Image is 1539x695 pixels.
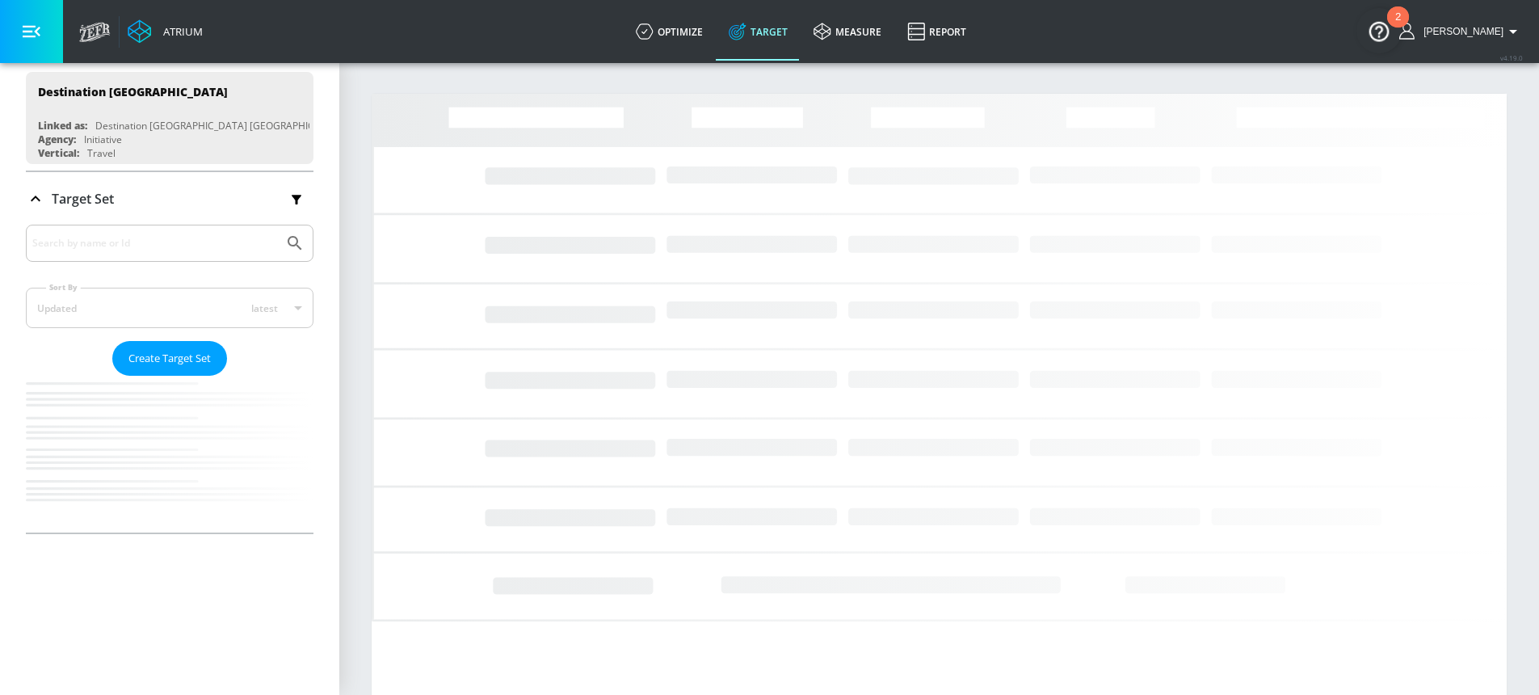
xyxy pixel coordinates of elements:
div: Destination [GEOGRAPHIC_DATA]Linked as:Destination [GEOGRAPHIC_DATA] [GEOGRAPHIC_DATA]Agency:Init... [26,72,313,164]
div: Destination [GEOGRAPHIC_DATA] [GEOGRAPHIC_DATA] [95,119,347,133]
a: Atrium [128,19,203,44]
div: Target Set [26,225,313,533]
div: 2 [1395,17,1401,38]
a: optimize [623,2,716,61]
span: v 4.19.0 [1500,53,1523,62]
div: Destination [GEOGRAPHIC_DATA] [38,84,228,99]
span: Create Target Set [128,349,211,368]
button: [PERSON_NAME] [1399,22,1523,41]
button: Create Target Set [112,341,227,376]
nav: list of Target Set [26,376,313,533]
span: login as: harvir.chahal@zefr.com [1417,26,1503,37]
div: Target Set [26,172,313,225]
label: Sort By [46,282,81,293]
div: Initiative [84,133,122,146]
a: measure [801,2,894,61]
a: Report [894,2,979,61]
div: Updated [37,301,77,315]
span: latest [251,301,278,315]
input: Search by name or Id [32,233,277,254]
div: Vertical: [38,146,79,160]
p: Target Set [52,190,114,208]
div: Atrium [157,24,203,39]
div: Travel [87,146,116,160]
div: Linked as: [38,119,87,133]
a: Target [716,2,801,61]
button: Open Resource Center, 2 new notifications [1356,8,1402,53]
div: Agency: [38,133,76,146]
